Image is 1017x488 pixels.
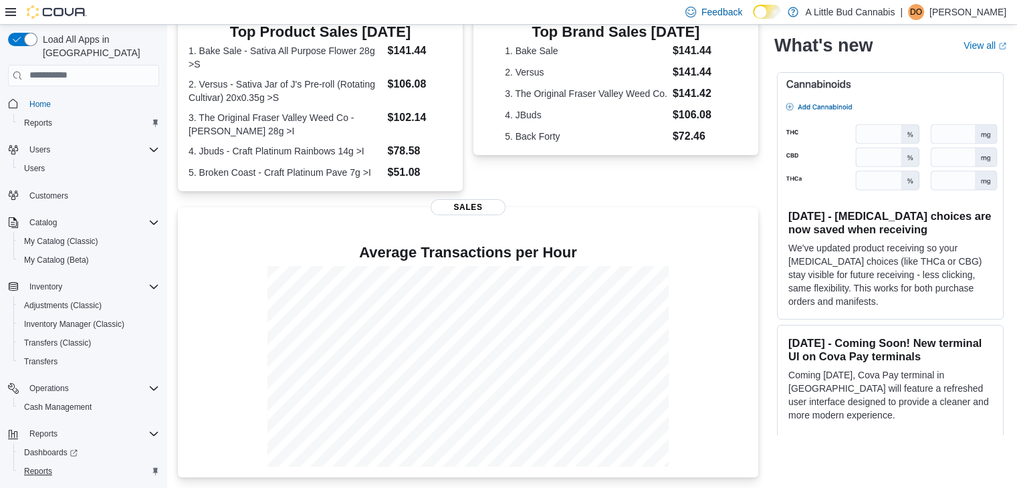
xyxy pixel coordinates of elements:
[673,128,727,144] dd: $72.46
[19,399,97,415] a: Cash Management
[13,462,164,481] button: Reports
[29,281,62,292] span: Inventory
[3,186,164,205] button: Customers
[24,279,68,295] button: Inventory
[505,66,667,79] dt: 2. Versus
[29,144,50,155] span: Users
[189,78,382,104] dt: 2. Versus - Sativa Jar of J's Pre-roll (Rotating Cultivar) 20x0.35g >S
[189,245,748,261] h4: Average Transactions per Hour
[19,463,58,479] a: Reports
[387,76,451,92] dd: $106.08
[24,426,63,442] button: Reports
[189,166,382,179] dt: 5. Broken Coast - Craft Platinum Pave 7g >I
[19,335,96,351] a: Transfers (Classic)
[13,296,164,315] button: Adjustments (Classic)
[13,251,164,269] button: My Catalog (Beta)
[24,300,102,311] span: Adjustments (Classic)
[19,335,159,351] span: Transfers (Classic)
[24,426,159,442] span: Reports
[19,233,159,249] span: My Catalog (Classic)
[24,255,89,265] span: My Catalog (Beta)
[24,187,159,204] span: Customers
[431,199,505,215] span: Sales
[13,315,164,334] button: Inventory Manager (Classic)
[964,40,1006,51] a: View allExternal link
[24,118,52,128] span: Reports
[673,86,727,102] dd: $141.42
[701,5,742,19] span: Feedback
[24,163,45,174] span: Users
[19,354,63,370] a: Transfers
[19,445,83,461] a: Dashboards
[19,297,107,314] a: Adjustments (Classic)
[24,319,124,330] span: Inventory Manager (Classic)
[505,87,667,100] dt: 3. The Original Fraser Valley Weed Co.
[387,43,451,59] dd: $141.44
[24,447,78,458] span: Dashboards
[24,279,159,295] span: Inventory
[753,5,781,19] input: Dark Mode
[29,217,57,228] span: Catalog
[19,445,159,461] span: Dashboards
[13,352,164,371] button: Transfers
[189,24,452,40] h3: Top Product Sales [DATE]
[24,236,98,247] span: My Catalog (Classic)
[387,143,451,159] dd: $78.58
[19,399,159,415] span: Cash Management
[3,277,164,296] button: Inventory
[19,463,159,479] span: Reports
[29,191,68,201] span: Customers
[3,94,164,114] button: Home
[19,115,58,131] a: Reports
[29,383,69,394] span: Operations
[24,338,91,348] span: Transfers (Classic)
[24,402,92,412] span: Cash Management
[27,5,87,19] img: Cova
[13,159,164,178] button: Users
[13,114,164,132] button: Reports
[19,252,159,268] span: My Catalog (Beta)
[908,4,924,20] div: Devon Osbaldeston
[24,380,74,396] button: Operations
[505,130,667,143] dt: 5. Back Forty
[929,4,1006,20] p: [PERSON_NAME]
[788,336,992,363] h3: [DATE] - Coming Soon! New terminal UI on Cova Pay terminals
[19,160,50,176] a: Users
[910,4,922,20] span: DO
[19,297,159,314] span: Adjustments (Classic)
[24,96,56,112] a: Home
[673,64,727,80] dd: $141.44
[24,188,74,204] a: Customers
[24,96,159,112] span: Home
[24,142,55,158] button: Users
[19,316,130,332] a: Inventory Manager (Classic)
[387,110,451,126] dd: $102.14
[3,213,164,232] button: Catalog
[387,164,451,180] dd: $51.08
[19,316,159,332] span: Inventory Manager (Classic)
[189,44,382,71] dt: 1. Bake Sale - Sativa All Purpose Flower 28g >S
[24,215,62,231] button: Catalog
[505,108,667,122] dt: 4. JBuds
[24,215,159,231] span: Catalog
[19,160,159,176] span: Users
[24,356,58,367] span: Transfers
[788,241,992,308] p: We've updated product receiving so your [MEDICAL_DATA] choices (like THCa or CBG) stay visible fo...
[3,424,164,443] button: Reports
[19,354,159,370] span: Transfers
[24,380,159,396] span: Operations
[13,398,164,416] button: Cash Management
[788,368,992,422] p: Coming [DATE], Cova Pay terminal in [GEOGRAPHIC_DATA] will feature a refreshed user interface des...
[13,334,164,352] button: Transfers (Classic)
[29,429,58,439] span: Reports
[24,466,52,477] span: Reports
[13,232,164,251] button: My Catalog (Classic)
[505,24,727,40] h3: Top Brand Sales [DATE]
[3,379,164,398] button: Operations
[673,43,727,59] dd: $141.44
[19,233,104,249] a: My Catalog (Classic)
[29,99,51,110] span: Home
[900,4,903,20] p: |
[24,142,159,158] span: Users
[505,44,667,57] dt: 1. Bake Sale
